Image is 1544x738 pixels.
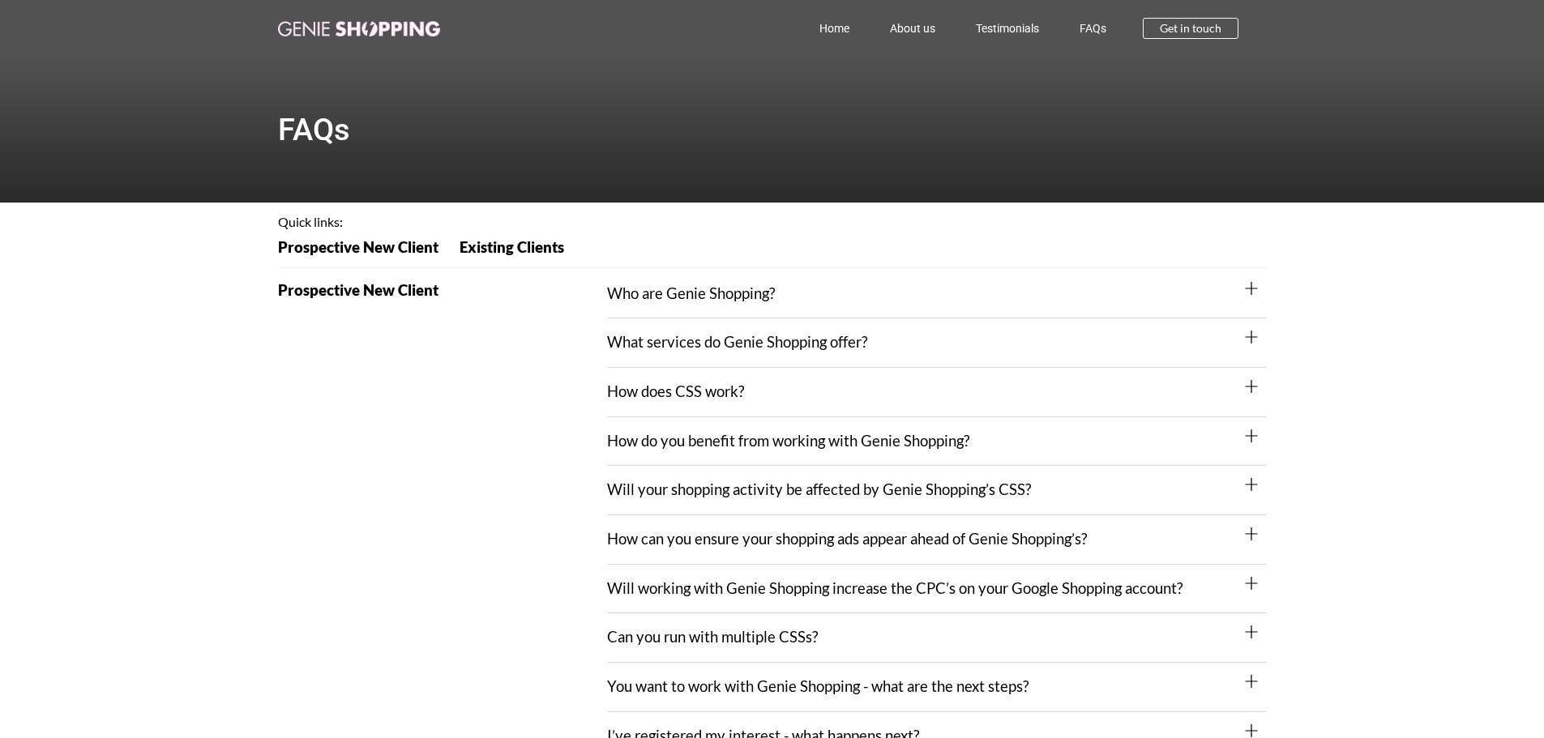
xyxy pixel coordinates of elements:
[278,215,1267,228] h4: Quick links:
[607,333,867,351] a: What services do Genie Shopping offer?
[1059,10,1127,47] a: FAQs
[607,466,1266,515] div: Will your shopping activity be affected by Genie Shopping’s CSS?
[607,579,1183,597] a: Will working with Genie Shopping increase the CPC’s on your Google Shopping account?
[278,283,608,298] h2: Prospective New Client
[607,480,1031,498] a: Will your shopping activity be affected by Genie Shopping’s CSS?
[607,318,1266,368] div: What services do Genie Shopping offer?
[607,382,744,400] a: How does CSS work?
[460,240,564,255] span: Existing Clients
[1160,23,1221,34] span: Get in touch
[799,10,870,47] a: Home
[607,628,818,646] a: Can you run with multiple CSSs?
[511,10,1127,47] nav: Menu
[278,240,449,266] a: Prospective New Client
[607,417,1266,467] div: How do you benefit from working with Genie Shopping?
[278,21,440,36] img: genie-shopping-logo
[607,565,1266,614] div: Will working with Genie Shopping increase the CPC’s on your Google Shopping account?
[278,240,438,255] span: Prospective New Client
[1143,18,1238,39] a: Get in touch
[607,677,1029,695] a: You want to work with Genie Shopping - what are the next steps?
[607,613,1266,663] div: Can you run with multiple CSSs?
[607,530,1087,548] a: How can you ensure your shopping ads appear ahead of Genie Shopping’s?
[449,240,575,266] a: Existing Clients
[607,515,1266,565] div: How can you ensure your shopping ads appear ahead of Genie Shopping’s?
[607,270,1266,319] div: Who are Genie Shopping?
[607,368,1266,417] div: How does CSS work?
[607,284,775,302] a: Who are Genie Shopping?
[607,432,969,450] a: How do you benefit from working with Genie Shopping?
[870,10,956,47] a: About us
[607,663,1266,712] div: You want to work with Genie Shopping - what are the next steps?
[278,114,1267,145] h1: FAQs
[956,10,1059,47] a: Testimonials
